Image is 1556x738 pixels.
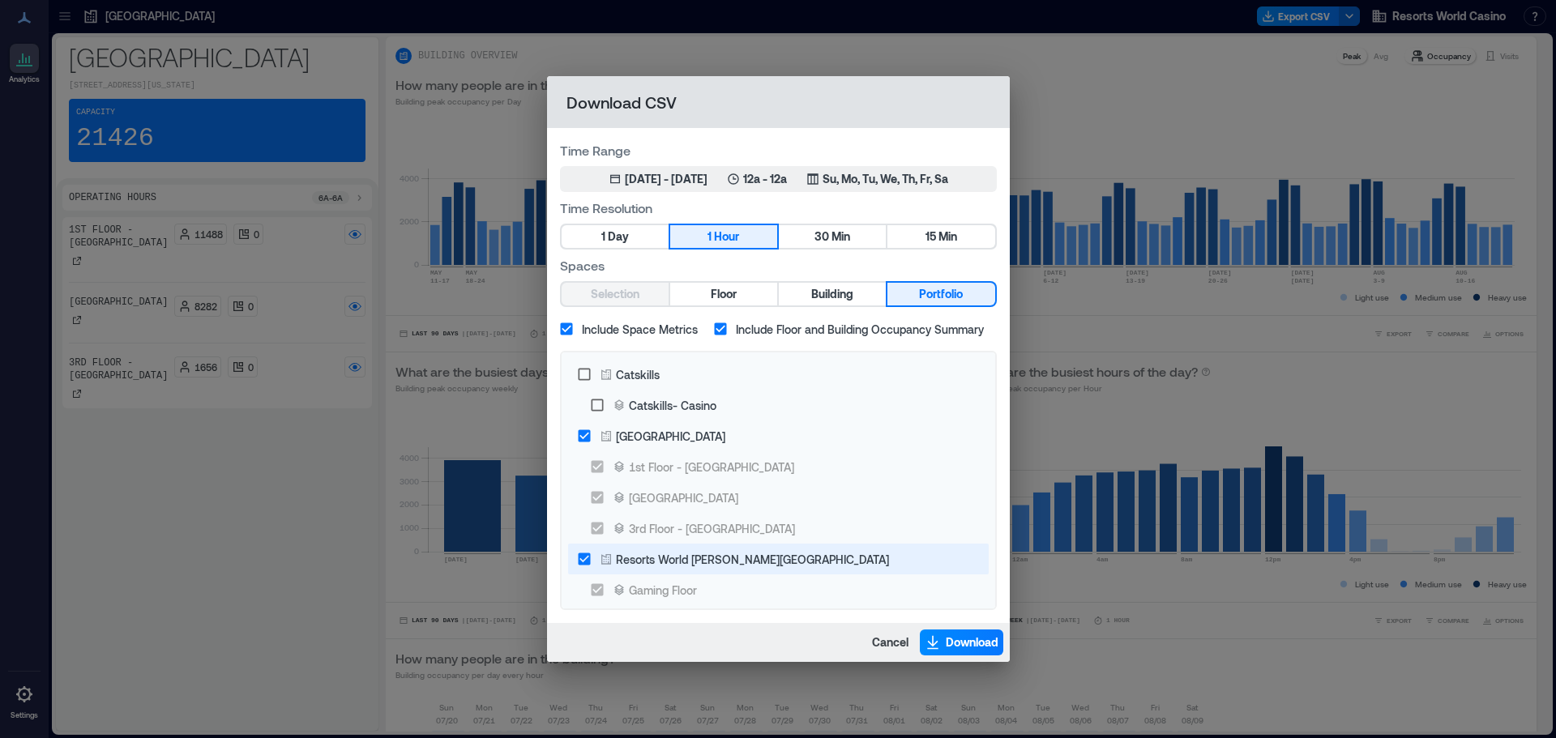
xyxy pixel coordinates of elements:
[616,428,725,445] div: [GEOGRAPHIC_DATA]
[920,629,1003,655] button: Download
[831,227,850,247] span: Min
[867,629,913,655] button: Cancel
[629,489,738,506] div: [GEOGRAPHIC_DATA]
[711,284,737,305] span: Floor
[582,321,698,338] span: Include Space Metrics
[919,284,963,305] span: Portfolio
[872,634,908,651] span: Cancel
[811,284,853,305] span: Building
[629,582,697,599] div: Gaming Floor
[946,634,998,651] span: Download
[925,227,936,247] span: 15
[616,551,889,568] div: Resorts World [PERSON_NAME][GEOGRAPHIC_DATA]
[714,227,739,247] span: Hour
[629,520,795,537] div: 3rd Floor - [GEOGRAPHIC_DATA]
[779,283,886,305] button: Building
[814,227,829,247] span: 30
[560,198,997,217] label: Time Resolution
[707,227,712,247] span: 1
[560,141,997,160] label: Time Range
[608,227,629,247] span: Day
[562,225,669,248] button: 1 Day
[560,166,997,192] button: [DATE] - [DATE]12a - 12aSu, Mo, Tu, We, Th, Fr, Sa
[823,171,948,187] p: Su, Mo, Tu, We, Th, Fr, Sa
[743,171,787,187] p: 12a - 12a
[670,283,777,305] button: Floor
[938,227,957,247] span: Min
[779,225,886,248] button: 30 Min
[625,171,707,187] div: [DATE] - [DATE]
[887,225,994,248] button: 15 Min
[887,283,994,305] button: Portfolio
[670,225,777,248] button: 1 Hour
[616,366,660,383] div: Catskills
[601,227,605,247] span: 1
[629,397,716,414] div: Catskills- Casino
[629,459,794,476] div: 1st Floor - [GEOGRAPHIC_DATA]
[547,76,1010,128] h2: Download CSV
[736,321,984,338] span: Include Floor and Building Occupancy Summary
[560,256,997,275] label: Spaces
